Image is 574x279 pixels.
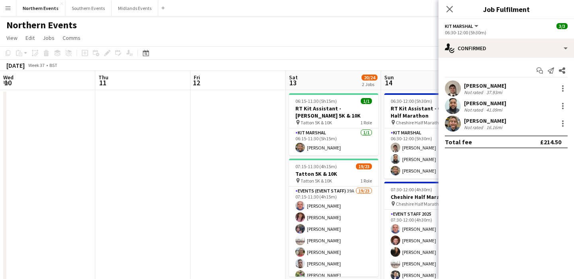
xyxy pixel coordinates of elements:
button: Kit Marshal [445,23,480,29]
span: 13 [288,78,298,87]
div: [DATE] [6,61,25,69]
span: 11 [97,78,108,87]
div: £214.50 [540,138,561,146]
span: Kit Marshal [445,23,473,29]
span: 12 [193,78,200,87]
span: Comms [63,34,81,41]
span: Jobs [43,34,55,41]
div: Not rated [464,124,485,130]
a: Edit [22,33,38,43]
span: 07:30-12:00 (4h30m) [391,187,432,193]
button: Southern Events [65,0,112,16]
a: View [3,33,21,43]
div: BST [49,62,57,68]
app-card-role: Kit Marshal3/306:30-12:00 (5h30m)[PERSON_NAME][PERSON_NAME][PERSON_NAME] [384,128,474,179]
div: [PERSON_NAME] [464,117,506,124]
span: 14 [383,78,394,87]
div: 06:30-12:00 (5h30m) [445,29,568,35]
span: 10 [2,78,14,87]
div: [PERSON_NAME] [464,82,506,89]
span: Week 37 [26,62,46,68]
h3: RT Kit Assistant - Cheshire Half Marathon [384,105,474,119]
h3: Job Fulfilment [438,4,574,14]
div: Total fee [445,138,472,146]
div: 16.16mi [485,124,504,130]
span: Thu [98,74,108,81]
span: 1 Role [360,178,372,184]
span: 19/23 [356,163,372,169]
span: Fri [194,74,200,81]
span: Edit [26,34,35,41]
span: 06:15-11:30 (5h15m) [295,98,337,104]
div: 2 Jobs [362,81,377,87]
span: View [6,34,18,41]
span: Cheshire Half Marathon [396,201,444,207]
div: [PERSON_NAME] [464,100,506,107]
div: 41.09mi [485,107,504,113]
span: Sun [384,74,394,81]
app-job-card: 06:15-11:30 (5h15m)1/1RT Kit Assistant - [PERSON_NAME] 5K & 10K Tatton 5K & 10K1 RoleKit Marshal1... [289,93,378,155]
button: Midlands Events [112,0,158,16]
div: Not rated [464,89,485,95]
a: Jobs [39,33,58,43]
span: 3/3 [556,23,568,29]
span: 20/24 [362,75,377,81]
span: Cheshire Half Marathon [396,120,444,126]
h3: Tatton 5K & 10K [289,170,378,177]
span: Sat [289,74,298,81]
span: 1 Role [360,120,372,126]
div: Not rated [464,107,485,113]
h3: RT Kit Assistant - [PERSON_NAME] 5K & 10K [289,105,378,119]
span: Wed [3,74,14,81]
app-job-card: 06:30-12:00 (5h30m)3/3RT Kit Assistant - Cheshire Half Marathon Cheshire Half Marathon1 RoleKit M... [384,93,474,179]
app-job-card: 07:15-11:30 (4h15m)19/23Tatton 5K & 10K Tatton 5K & 10K1 RoleEvents (Event Staff)39A19/2307:15-11... [289,159,378,277]
span: Tatton 5K & 10K [301,120,332,126]
h1: Northern Events [6,19,77,31]
span: 06:30-12:00 (5h30m) [391,98,432,104]
h3: Cheshire Half Marathon [384,193,474,200]
span: 07:15-11:30 (4h15m) [295,163,337,169]
button: Northern Events [16,0,65,16]
div: Confirmed [438,39,574,58]
app-card-role: Kit Marshal1/106:15-11:30 (5h15m)[PERSON_NAME] [289,128,378,155]
div: 37.93mi [485,89,504,95]
span: 1/1 [361,98,372,104]
span: Tatton 5K & 10K [301,178,332,184]
a: Comms [59,33,84,43]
